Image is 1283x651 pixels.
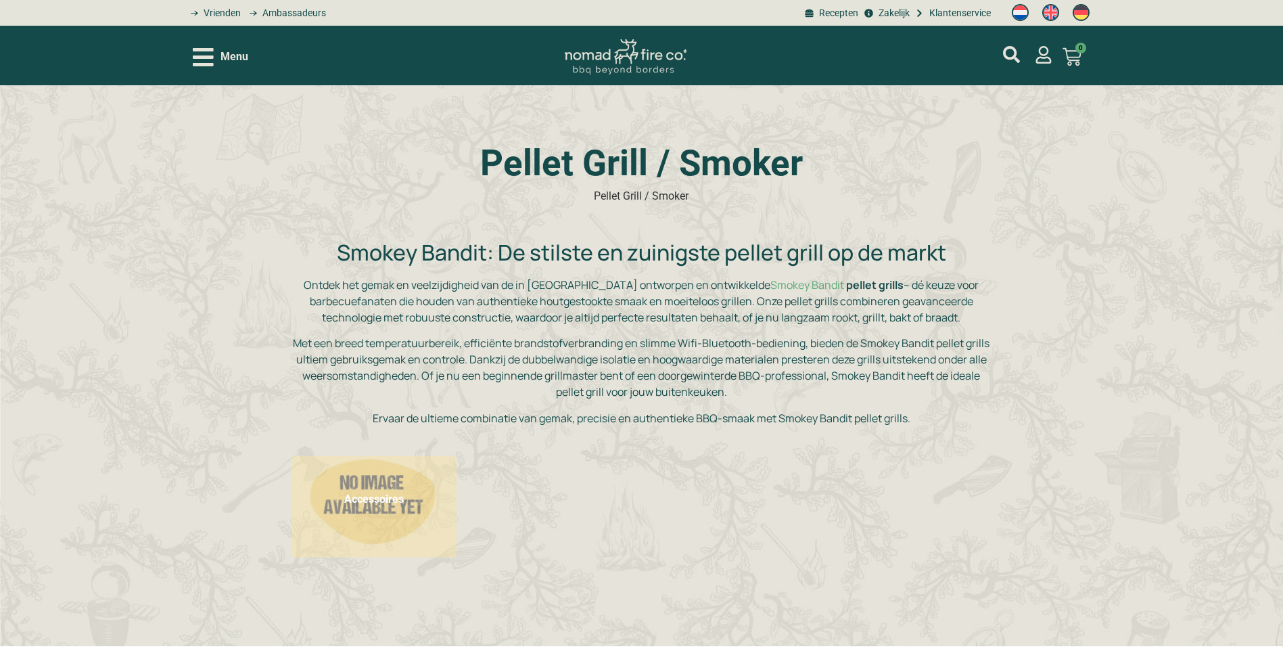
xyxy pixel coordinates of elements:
[1003,46,1020,63] a: mijn account
[1035,46,1052,64] a: mijn account
[200,6,241,20] span: Vrienden
[1075,43,1086,53] span: 0
[1035,1,1066,25] a: Switch to Engels
[1042,4,1059,21] img: Engels
[291,456,457,558] img: Accessoires
[244,6,325,20] a: grill bill ambassadors
[770,277,844,292] a: Smokey Bandit
[1046,39,1098,74] a: 0
[803,6,858,20] a: BBQ recepten
[816,6,858,20] span: Recepten
[193,45,248,69] div: Open/Close Menu
[291,277,992,325] p: Ontdek het gemak en veelzijdigheid van de in [GEOGRAPHIC_DATA] ontworpen en ontwikkelde – dé keuz...
[186,6,241,20] a: grill bill vrienden
[875,6,910,20] span: Zakelijk
[291,410,992,426] p: Ervaar de ultieme combinatie van gemak, precisie en authentieke BBQ-smaak met Smokey Bandit pelle...
[291,456,457,592] a: Productcategorie bekijken Accessoires
[846,277,904,292] strong: pellet grills
[926,6,991,20] span: Klantenservice
[291,487,457,511] h2: Accessoires
[291,335,992,400] p: Met een breed temperatuurbereik, efficiënte brandstofverbranding en slimme Wifi-Bluetooth-bedieni...
[259,6,326,20] span: Ambassadeurs
[1073,4,1090,21] img: Duits
[1012,4,1029,21] img: Nederlands
[862,6,909,20] a: grill bill zakeljk
[594,189,689,202] span: Pellet Grill / Smoker
[565,39,686,75] img: Nomad Logo
[913,6,991,20] a: grill bill klantenservice
[291,145,992,181] h1: Pellet Grill / Smoker
[291,240,992,265] h2: Smokey Bandit: De stilste en zuinigste pellet grill op de markt
[594,188,689,204] nav: breadcrumbs
[1066,1,1096,25] a: Switch to Duits
[220,49,248,65] span: Menu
